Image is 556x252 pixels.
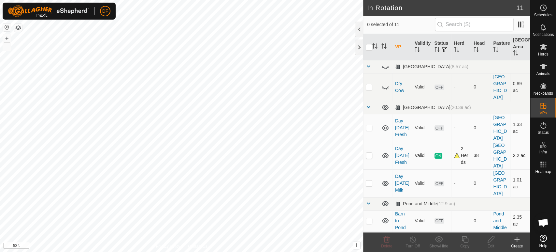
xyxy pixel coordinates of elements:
div: [GEOGRAPHIC_DATA] [395,64,468,70]
a: Help [530,232,556,250]
span: Help [539,244,547,248]
span: (8.57 ac) [450,64,468,69]
td: 1.33 ac [510,114,530,142]
th: Status [432,34,451,60]
span: VPs [539,111,547,115]
p-sorticon: Activate to sort [513,51,518,56]
button: + [3,34,11,42]
a: Dry Cow [395,81,404,93]
span: 11 [516,3,523,13]
a: [GEOGRAPHIC_DATA] [493,170,507,196]
a: [GEOGRAPHIC_DATA] [493,115,507,141]
span: Heatmap [535,170,551,174]
td: 2.2 ac [510,142,530,169]
span: Delete [381,244,392,248]
span: Status [537,131,549,134]
div: Pond and Middle [395,201,455,207]
td: 2.35 ac [510,210,530,231]
button: i [353,242,360,249]
th: Pasture [491,34,510,60]
div: - [454,217,468,224]
div: 2 Herds [454,145,468,166]
p-sorticon: Activate to sort [381,44,387,50]
button: Map Layers [14,24,22,32]
div: [GEOGRAPHIC_DATA] [395,105,471,110]
td: Valid [412,169,432,197]
a: Barn to Pond [395,211,406,230]
span: Infra [539,150,547,154]
a: Day [DATE] Milk [395,174,409,193]
a: Pond and Middle [493,211,506,230]
span: DF [102,8,108,15]
span: OFF [435,181,444,186]
p-sorticon: Activate to sort [415,48,420,53]
span: Herds [538,52,548,56]
button: Reset Map [3,24,11,31]
th: [GEOGRAPHIC_DATA] Area [510,34,530,60]
a: Privacy Policy [156,244,180,249]
td: 0 [471,210,491,231]
a: [GEOGRAPHIC_DATA] [493,74,507,100]
div: Show/Hide [426,243,452,249]
td: 0 [471,73,491,101]
td: 38 [471,142,491,169]
th: VP [392,34,412,60]
div: - [454,180,468,187]
img: Gallagher Logo [8,5,89,17]
span: Animals [536,72,550,76]
div: - [454,84,468,90]
a: Day [DATE] Fresh [395,118,409,137]
td: 0.89 ac [510,73,530,101]
a: Pond and Middle [493,232,506,251]
input: Search (S) [435,18,514,31]
p-sorticon: Activate to sort [474,48,479,53]
p-sorticon: Activate to sort [435,48,440,53]
div: Open chat [534,213,553,232]
span: i [356,243,357,248]
span: 0 selected of 11 [367,21,435,28]
td: 0 [471,169,491,197]
span: OFF [435,218,444,224]
th: Validity [412,34,432,60]
span: OFF [435,85,444,90]
div: Copy [452,243,478,249]
th: Herd [451,34,471,60]
span: Neckbands [533,91,553,95]
div: Edit [478,243,504,249]
span: (12.9 ac) [437,201,455,206]
a: Day [DATE] Fresh [395,146,409,165]
div: Turn Off [400,243,426,249]
span: (20.39 ac) [450,105,471,110]
a: Contact Us [188,244,207,249]
td: Valid [412,210,432,231]
span: Notifications [533,33,554,37]
h2: In Rotation [367,4,516,12]
td: 0 [471,231,491,252]
td: Valid [412,73,432,101]
td: Valid [412,114,432,142]
div: Create [504,243,530,249]
td: Valid [412,142,432,169]
span: OFF [435,125,444,131]
td: 0 [471,114,491,142]
span: ON [435,153,442,159]
p-sorticon: Activate to sort [454,48,459,53]
td: 5.14 ac [510,231,530,252]
td: 1.01 ac [510,169,530,197]
td: Valid [412,231,432,252]
th: Head [471,34,491,60]
span: Schedules [534,13,552,17]
button: – [3,43,11,51]
a: [GEOGRAPHIC_DATA] [493,143,507,168]
p-sorticon: Activate to sort [372,44,378,50]
div: - [454,124,468,131]
p-sorticon: Activate to sort [493,48,498,53]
